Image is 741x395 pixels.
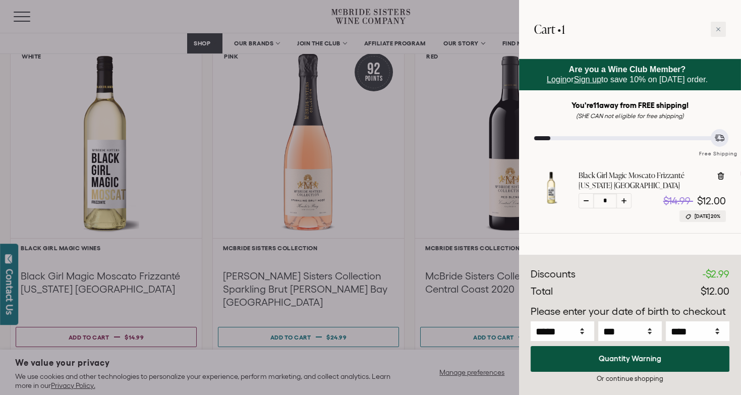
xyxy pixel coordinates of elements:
[576,112,684,119] em: (SHE CAN not eligible for free shipping)
[531,284,553,299] div: Total
[663,195,691,206] span: $14.99
[696,140,741,158] div: Free Shipping
[561,21,565,37] span: 1
[534,15,565,43] h2: Cart •
[569,65,686,74] strong: Are you a Wine Club Member?
[695,212,720,220] span: [DATE] 20%
[701,286,729,297] span: $12.00
[531,304,729,319] p: Please enter your date of birth to checkout
[706,268,729,279] span: $2.99
[593,101,599,109] span: 11
[531,267,576,282] div: Discounts
[547,75,566,84] a: Login
[579,171,708,191] a: Black Girl Magic Moscato Frizzanté [US_STATE] [GEOGRAPHIC_DATA]
[572,101,689,109] strong: You're away from FREE shipping!
[534,196,568,207] a: Black Girl Magic Moscato Frizzanté California NV
[574,75,601,84] a: Sign up
[531,346,729,372] button: Quantity Warning
[547,65,708,84] span: or to save 10% on [DATE] order.
[531,374,729,383] div: Or continue shopping
[703,267,729,282] div: -
[697,195,726,206] span: $12.00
